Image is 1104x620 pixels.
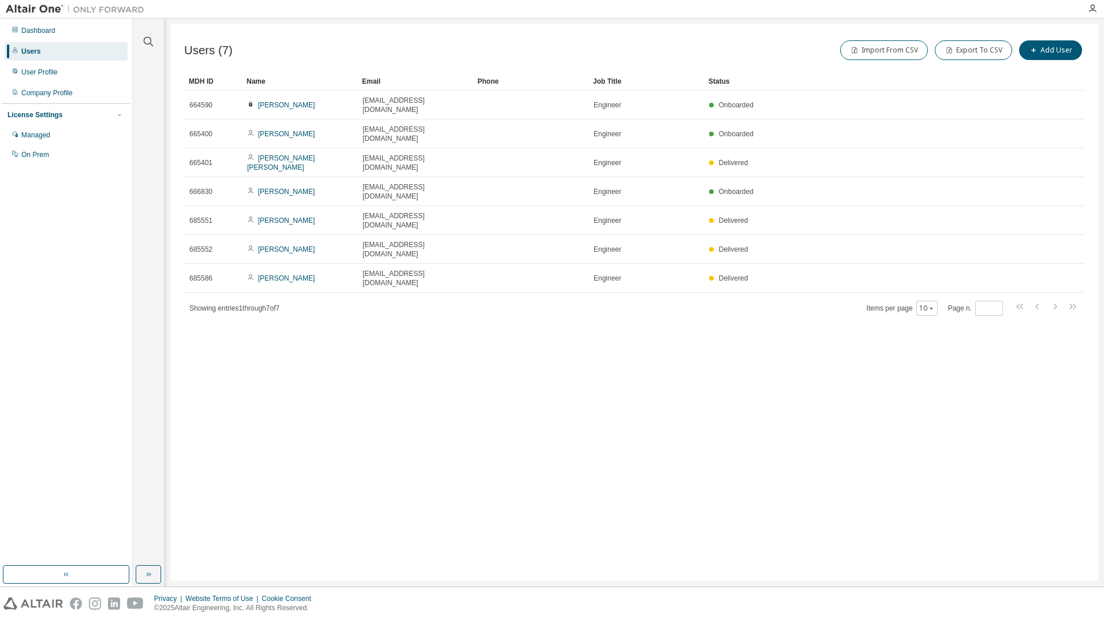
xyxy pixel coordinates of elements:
img: linkedin.svg [108,597,120,610]
span: Engineer [594,216,621,225]
span: [EMAIL_ADDRESS][DOMAIN_NAME] [363,154,468,172]
span: Items per page [867,301,938,316]
span: 664590 [189,100,212,110]
a: [PERSON_NAME] [258,101,315,109]
div: On Prem [21,150,49,159]
span: Showing entries 1 through 7 of 7 [189,304,279,312]
span: Delivered [719,159,748,167]
img: instagram.svg [89,597,101,610]
span: Engineer [594,187,621,196]
span: Delivered [719,245,748,253]
a: [PERSON_NAME] [258,216,315,225]
span: Onboarded [719,130,754,138]
span: 665401 [189,158,212,167]
div: Managed [21,130,50,140]
span: [EMAIL_ADDRESS][DOMAIN_NAME] [363,211,468,230]
div: Dashboard [21,26,55,35]
a: [PERSON_NAME] [258,188,315,196]
div: Status [708,72,1024,91]
span: [EMAIL_ADDRESS][DOMAIN_NAME] [363,96,468,114]
button: Export To CSV [935,40,1012,60]
div: User Profile [21,68,58,77]
button: 10 [919,304,935,313]
span: [EMAIL_ADDRESS][DOMAIN_NAME] [363,269,468,287]
span: Engineer [594,158,621,167]
img: Altair One [6,3,150,15]
span: Users (7) [184,44,233,57]
span: [EMAIL_ADDRESS][DOMAIN_NAME] [363,182,468,201]
span: Delivered [719,274,748,282]
span: 665400 [189,129,212,139]
div: Privacy [154,594,185,603]
span: [EMAIL_ADDRESS][DOMAIN_NAME] [363,240,468,259]
p: © 2025 Altair Engineering, Inc. All Rights Reserved. [154,603,318,613]
div: Website Terms of Use [185,594,262,603]
span: Engineer [594,100,621,110]
span: Page n. [948,301,1003,316]
span: [EMAIL_ADDRESS][DOMAIN_NAME] [363,125,468,143]
button: Add User [1019,40,1082,60]
span: Engineer [594,129,621,139]
div: Name [247,72,353,91]
a: [PERSON_NAME] [258,245,315,253]
div: Phone [478,72,584,91]
div: Cookie Consent [262,594,318,603]
span: 685551 [189,216,212,225]
div: Users [21,47,40,56]
span: 685552 [189,245,212,254]
a: [PERSON_NAME] [258,274,315,282]
div: License Settings [8,110,62,119]
a: [PERSON_NAME] [PERSON_NAME] [247,154,315,171]
div: Email [362,72,468,91]
button: Import From CSV [840,40,928,60]
span: Engineer [594,245,621,254]
a: [PERSON_NAME] [258,130,315,138]
div: Job Title [593,72,699,91]
img: youtube.svg [127,597,144,610]
span: Delivered [719,216,748,225]
span: Onboarded [719,101,754,109]
div: Company Profile [21,88,73,98]
span: 685586 [189,274,212,283]
img: altair_logo.svg [3,597,63,610]
div: MDH ID [189,72,237,91]
img: facebook.svg [70,597,82,610]
span: Onboarded [719,188,754,196]
span: 666830 [189,187,212,196]
span: Engineer [594,274,621,283]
